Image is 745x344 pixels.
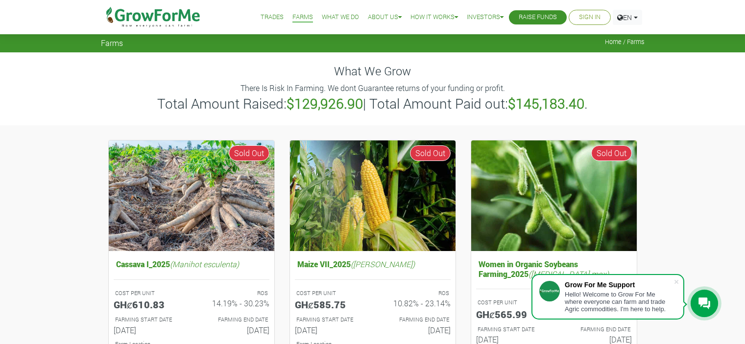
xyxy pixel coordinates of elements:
p: ROS [200,289,268,298]
h6: [DATE] [561,335,632,344]
img: growforme image [109,140,274,252]
p: FARMING END DATE [563,325,630,334]
img: growforme image [471,140,637,252]
p: FARMING END DATE [382,316,449,324]
p: FARMING START DATE [296,316,364,324]
h6: 10.82% - 23.14% [380,298,451,308]
span: Home / Farms [605,38,645,46]
div: Grow For Me Support [565,281,673,289]
h5: Women in Organic Soybeans Farming_2025 [476,257,632,280]
p: FARMING END DATE [200,316,268,324]
span: Farms [101,38,123,47]
a: How it Works [410,12,458,23]
h5: Maize VII_2025 [295,257,451,271]
h5: Cassava I_2025 [114,257,269,271]
a: Farms [292,12,313,23]
p: COST PER UNIT [296,289,364,298]
i: ([PERSON_NAME]) [351,259,415,269]
i: ([MEDICAL_DATA] max) [529,269,609,279]
h5: GHȼ565.99 [476,308,547,320]
p: ROS [382,289,449,298]
a: Investors [467,12,504,23]
h5: GHȼ585.75 [295,298,365,310]
span: Sold Out [591,145,632,161]
a: EN [613,10,642,25]
h6: 14.19% - 30.23% [199,298,269,308]
b: $129,926.90 [287,94,363,113]
a: Raise Funds [519,12,557,23]
p: COST PER UNIT [478,298,545,307]
img: growforme image [290,140,456,252]
h6: [DATE] [114,325,184,335]
h5: GHȼ610.83 [114,298,184,310]
b: $145,183.40 [508,94,584,113]
a: About Us [368,12,402,23]
a: What We Do [322,12,359,23]
p: There Is Risk In Farming. We dont Guarantee returns of your funding or profit. [102,82,643,94]
h6: [DATE] [380,325,451,335]
p: FARMING START DATE [478,325,545,334]
a: Sign In [579,12,601,23]
h3: Total Amount Raised: | Total Amount Paid out: . [102,95,643,112]
span: Sold Out [229,145,269,161]
h4: What We Grow [101,64,645,78]
h6: [DATE] [295,325,365,335]
h6: [DATE] [476,335,547,344]
p: FARMING START DATE [115,316,183,324]
span: Sold Out [410,145,451,161]
h6: [DATE] [199,325,269,335]
p: COST PER UNIT [115,289,183,298]
i: (Manihot esculenta) [170,259,239,269]
div: Hello! Welcome to Grow For Me where everyone can farm and trade Agric commodities. I'm here to help. [565,291,673,313]
a: Trades [261,12,284,23]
